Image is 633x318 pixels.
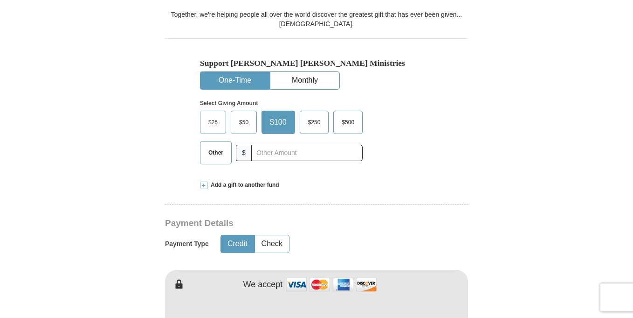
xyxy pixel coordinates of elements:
[234,115,253,129] span: $50
[285,275,378,295] img: credit cards accepted
[200,100,258,106] strong: Select Giving Amount
[200,58,433,68] h5: Support [PERSON_NAME] [PERSON_NAME] Ministries
[204,146,228,160] span: Other
[165,218,403,229] h3: Payment Details
[265,115,291,129] span: $100
[255,235,289,253] button: Check
[165,10,468,28] div: Together, we're helping people all over the world discover the greatest gift that has ever been g...
[251,145,363,161] input: Other Amount
[221,235,254,253] button: Credit
[270,72,339,89] button: Monthly
[204,115,222,129] span: $25
[207,181,279,189] span: Add a gift to another fund
[200,72,269,89] button: One-Time
[337,115,359,129] span: $500
[303,115,325,129] span: $250
[236,145,252,161] span: $
[165,240,209,248] h5: Payment Type
[243,280,283,290] h4: We accept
